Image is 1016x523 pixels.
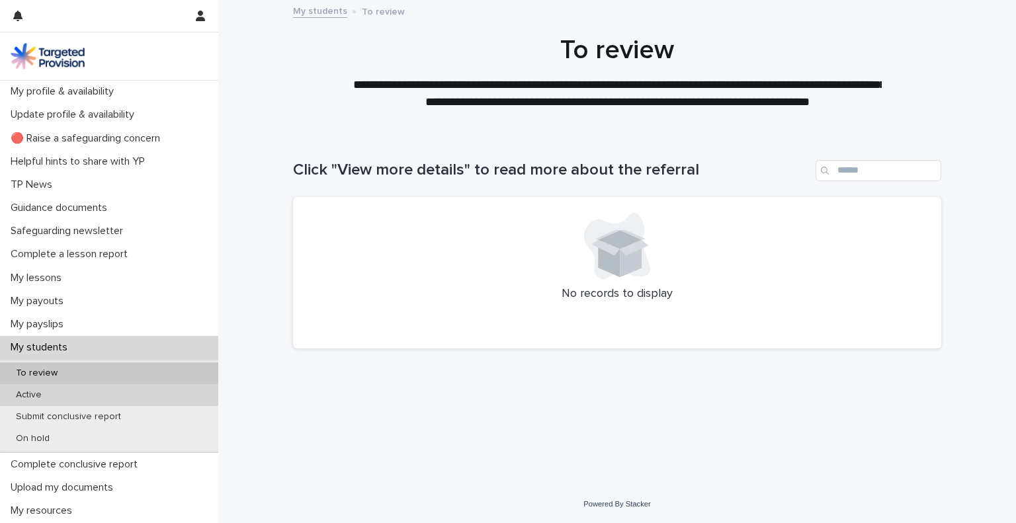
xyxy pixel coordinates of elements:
p: No records to display [309,287,925,302]
p: My payslips [5,318,74,331]
a: Powered By Stacker [583,500,650,508]
p: Active [5,389,52,401]
a: My students [293,3,347,18]
p: 🔴 Raise a safeguarding concern [5,132,171,145]
p: TP News [5,179,63,191]
p: My lessons [5,272,72,284]
p: Helpful hints to share with YP [5,155,155,168]
p: My students [5,341,78,354]
p: My profile & availability [5,85,124,98]
p: Complete conclusive report [5,458,148,471]
p: My payouts [5,295,74,307]
p: My resources [5,504,83,517]
p: Guidance documents [5,202,118,214]
p: Update profile & availability [5,108,145,121]
input: Search [816,160,941,181]
p: Complete a lesson report [5,248,138,261]
h1: To review [293,34,941,66]
p: Upload my documents [5,481,124,494]
p: To review [5,368,68,379]
img: M5nRWzHhSzIhMunXDL62 [11,43,85,69]
p: Safeguarding newsletter [5,225,134,237]
h1: Click "View more details" to read more about the referral [293,161,810,180]
p: On hold [5,433,60,444]
p: Submit conclusive report [5,411,132,422]
p: To review [362,3,405,18]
